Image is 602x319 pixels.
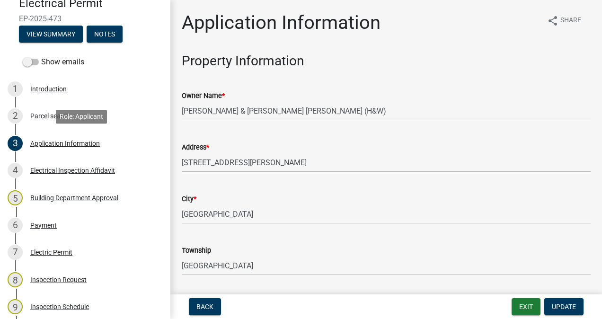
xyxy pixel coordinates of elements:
div: Role: Applicant [56,110,107,124]
span: Share [560,15,581,27]
span: Back [196,303,213,310]
button: Notes [87,26,123,43]
div: Parcel search [30,113,70,119]
button: Exit [512,298,540,315]
h1: Application Information [182,11,381,34]
wm-modal-confirm: Summary [19,31,83,38]
div: 3 [8,136,23,151]
div: Building Department Approval [30,195,118,201]
button: Back [189,298,221,315]
span: Update [552,303,576,310]
button: shareShare [540,11,589,30]
div: Electrical Inspection Affidavit [30,167,115,174]
i: share [547,15,558,27]
div: Inspection Request [30,276,87,283]
label: Show emails [23,56,84,68]
button: Update [544,298,584,315]
div: Application Information [30,140,100,147]
h3: Property Information [182,53,591,69]
div: 8 [8,272,23,287]
div: 9 [8,299,23,314]
wm-modal-confirm: Notes [87,31,123,38]
label: Township [182,248,211,254]
label: Owner Name [182,93,225,99]
label: City [182,196,196,203]
div: 2 [8,108,23,124]
button: View Summary [19,26,83,43]
span: EP-2025-473 [19,14,151,23]
div: 4 [8,163,23,178]
div: Payment [30,222,57,229]
div: 5 [8,190,23,205]
div: Electric Permit [30,249,72,256]
div: 1 [8,81,23,97]
label: Address [182,144,209,151]
div: Introduction [30,86,67,92]
div: Inspection Schedule [30,303,89,310]
div: 6 [8,218,23,233]
div: 7 [8,245,23,260]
